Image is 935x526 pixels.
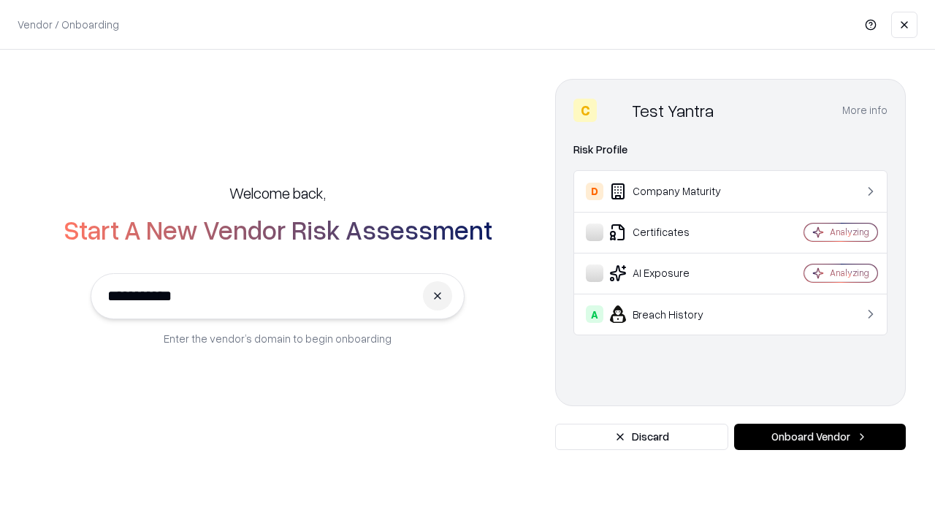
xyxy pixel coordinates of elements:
button: Discard [555,424,728,450]
div: Analyzing [830,226,869,238]
div: AI Exposure [586,264,760,282]
div: Company Maturity [586,183,760,200]
button: More info [842,97,888,123]
div: Risk Profile [573,141,888,159]
p: Enter the vendor’s domain to begin onboarding [164,331,392,346]
div: Analyzing [830,267,869,279]
button: Onboard Vendor [734,424,906,450]
div: Test Yantra [632,99,714,122]
div: Breach History [586,305,760,323]
h5: Welcome back, [229,183,326,203]
img: Test Yantra [603,99,626,122]
div: C [573,99,597,122]
p: Vendor / Onboarding [18,17,119,32]
h2: Start A New Vendor Risk Assessment [64,215,492,244]
div: A [586,305,603,323]
div: D [586,183,603,200]
div: Certificates [586,224,760,241]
